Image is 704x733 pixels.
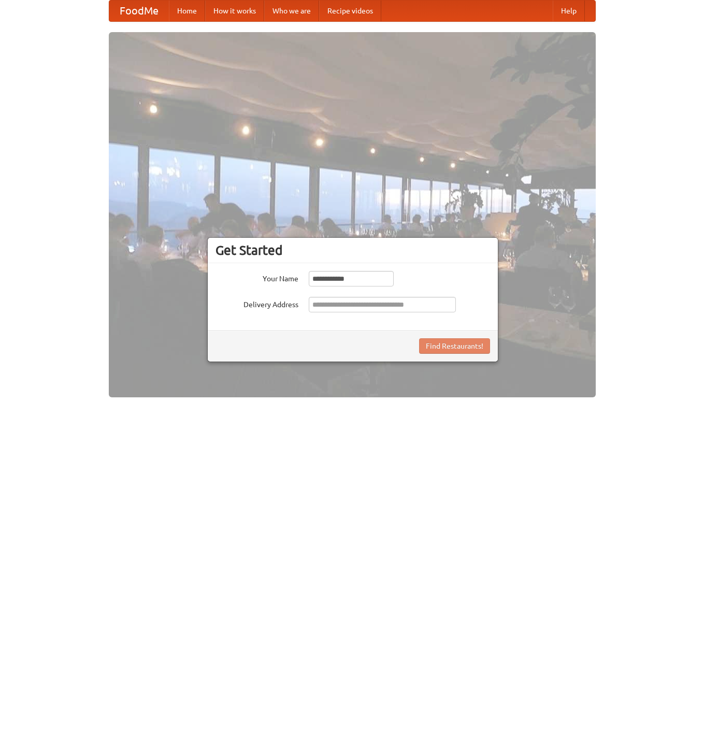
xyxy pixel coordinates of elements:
[109,1,169,21] a: FoodMe
[169,1,205,21] a: Home
[215,242,490,258] h3: Get Started
[419,338,490,354] button: Find Restaurants!
[553,1,585,21] a: Help
[205,1,264,21] a: How it works
[319,1,381,21] a: Recipe videos
[215,297,298,310] label: Delivery Address
[264,1,319,21] a: Who we are
[215,271,298,284] label: Your Name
